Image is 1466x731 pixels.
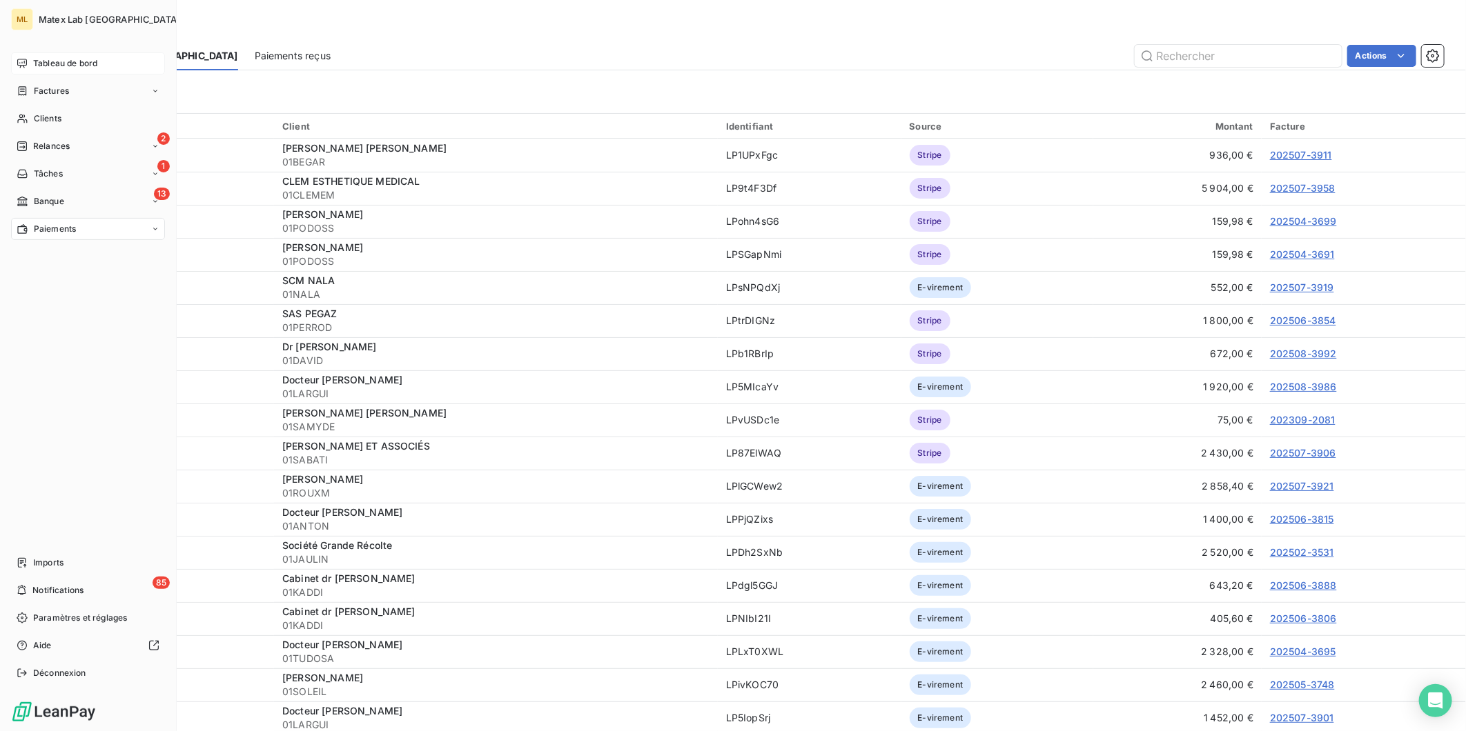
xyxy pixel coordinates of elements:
span: SAS PEGAZ [282,308,337,319]
td: LPvUSDc1e [718,403,901,437]
div: Client [282,121,710,132]
span: Clients [34,112,61,125]
td: LP87ElWAQ [718,437,901,470]
span: Cabinet dr [PERSON_NAME] [282,605,416,617]
td: LPb1RBrIp [718,337,901,370]
div: Source [910,121,1085,132]
td: 1 800,00 € [1093,304,1262,337]
span: Déconnexion [33,667,86,679]
span: Notifications [32,584,84,597]
span: 01SOLEIL [282,685,710,699]
td: 2 520,00 € [1093,536,1262,569]
span: Docteur [PERSON_NAME] [282,506,402,518]
td: 2 328,00 € [1093,635,1262,668]
td: 552,00 € [1093,271,1262,304]
span: 01LARGUI [282,387,710,401]
td: 5 904,00 € [1093,172,1262,205]
span: E-virement [910,608,972,629]
a: 202507-3901 [1270,712,1334,723]
a: 202508-3992 [1270,348,1337,359]
a: 202506-3888 [1270,579,1337,591]
span: 01JAULIN [282,552,710,566]
img: Logo LeanPay [11,701,97,723]
a: 202506-3854 [1270,314,1336,326]
span: [PERSON_NAME] [282,672,363,683]
span: Docteur [PERSON_NAME] [282,374,402,385]
span: Tableau de bord [33,57,97,70]
span: [PERSON_NAME] [282,208,363,220]
span: 01NALA [282,288,710,301]
span: 01PODOSS [282,221,710,235]
a: 202502-3531 [1270,546,1334,558]
span: CLEM ESTHETIQUE MEDICAL [282,175,420,187]
td: LPtrDIGNz [718,304,901,337]
span: E-virement [910,575,972,596]
span: Stripe [910,343,950,364]
td: 643,20 € [1093,569,1262,602]
td: LPivKOC70 [718,668,901,701]
button: Actions [1347,45,1416,67]
span: Docteur [PERSON_NAME] [282,705,402,717]
td: 75,00 € [1093,403,1262,437]
td: 1 920,00 € [1093,370,1262,403]
a: 202309-2081 [1270,414,1336,425]
td: 405,60 € [1093,602,1262,635]
span: 01ANTON [282,519,710,533]
td: 1 400,00 € [1093,503,1262,536]
span: 2 [157,132,170,145]
a: 202507-3906 [1270,447,1336,459]
td: 2 858,40 € [1093,470,1262,503]
span: E-virement [910,708,972,728]
span: Docteur [PERSON_NAME] [282,639,402,650]
span: 01TUDOSA [282,652,710,665]
td: LPdgl5GGJ [718,569,901,602]
td: LPohn4sG6 [718,205,901,238]
span: E-virement [910,377,972,397]
td: LPLxT0XWL [718,635,901,668]
input: Rechercher [1135,45,1342,67]
a: 202504-3691 [1270,248,1335,260]
span: E-virement [910,641,972,662]
div: Montant [1102,121,1253,132]
span: [PERSON_NAME] ET ASSOCIÉS [282,440,430,452]
span: 01KADDI [282,619,710,632]
span: Stripe [910,310,950,331]
td: 2 430,00 € [1093,437,1262,470]
td: LPDh2SxNb [718,536,901,569]
span: 01CLEMEM [282,188,710,202]
span: Paiements reçus [255,49,331,63]
span: Stripe [910,178,950,199]
span: Factures [34,85,69,97]
span: Société Grande Récolte [282,539,392,551]
span: Stripe [910,244,950,265]
span: 13 [154,188,170,200]
td: 159,98 € [1093,238,1262,271]
td: LPsNPQdXj [718,271,901,304]
span: 01ROUXM [282,486,710,500]
span: [PERSON_NAME] [282,241,363,253]
span: 01BEGAR [282,155,710,169]
span: 01SABATI [282,453,710,467]
span: Stripe [910,211,950,232]
span: Aide [33,639,52,652]
td: LP5MIcaYv [718,370,901,403]
span: 1 [157,160,170,172]
span: E-virement [910,542,972,563]
span: 85 [153,577,170,589]
span: [PERSON_NAME] [PERSON_NAME] [282,407,447,419]
span: E-virement [910,277,972,298]
span: Imports [33,557,63,569]
span: 01DAVID [282,354,710,368]
span: Matex Lab [GEOGRAPHIC_DATA] [39,14,180,25]
a: 202504-3695 [1270,645,1336,657]
div: Facture [1270,121,1458,132]
td: LPPjQZixs [718,503,901,536]
a: 202506-3815 [1270,513,1334,525]
td: LPlGCWew2 [718,470,901,503]
span: Cabinet dr [PERSON_NAME] [282,572,416,584]
span: SCM NALA [282,274,335,286]
span: 01PODOSS [282,254,710,268]
td: 2 460,00 € [1093,668,1262,701]
td: 936,00 € [1093,139,1262,172]
a: 202507-3919 [1270,281,1334,293]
